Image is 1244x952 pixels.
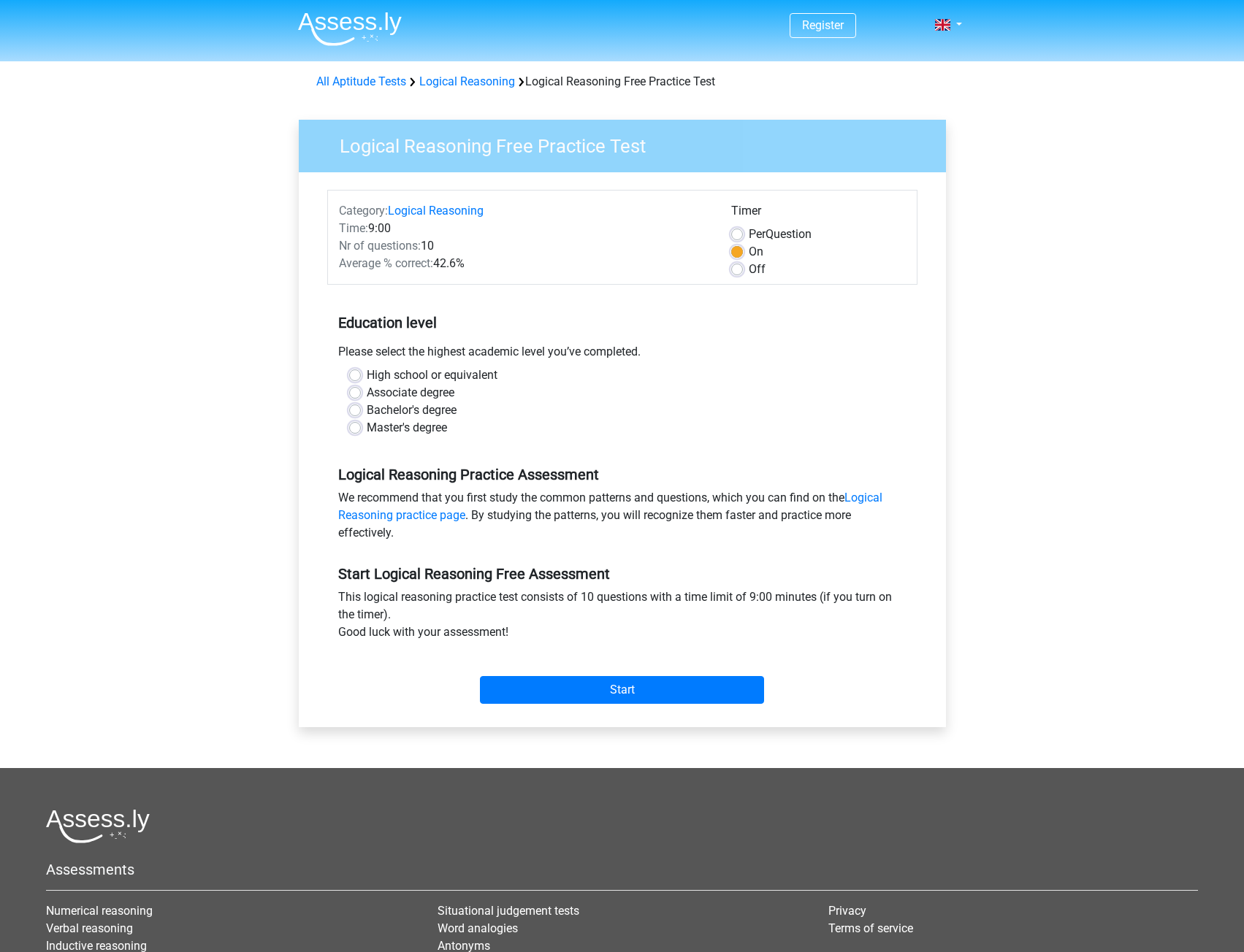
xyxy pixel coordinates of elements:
a: Situational judgement tests [438,904,579,918]
div: Please select the highest academic level you’ve completed. [327,343,917,366]
h3: Logical Reasoning Free Practice Test [322,129,935,158]
label: Associate degree [367,384,454,402]
img: Assessly logo [46,809,150,843]
span: Per [749,227,766,241]
a: Numerical reasoning [46,904,153,918]
div: Logical Reasoning Free Practice Test [310,73,934,91]
label: On [749,243,763,261]
div: Timer [731,202,906,226]
a: Logical Reasoning [388,204,484,218]
div: We recommend that you first study the common patterns and questions, which you can find on the . ... [327,489,917,548]
img: Assessly [298,12,402,46]
a: Register [802,18,844,32]
label: High school or equivalent [367,366,497,384]
span: Time: [339,221,368,235]
span: Category: [339,204,388,218]
h5: Assessments [46,861,1198,878]
a: All Aptitude Tests [316,74,406,88]
a: Word analogies [438,921,518,935]
h5: Start Logical Reasoning Free Assessment [338,565,907,583]
span: Average % correct: [339,256,433,270]
div: 42.6% [328,255,720,272]
label: Bachelor's degree [367,402,457,419]
a: Terms of service [828,921,913,935]
h5: Logical Reasoning Practice Assessment [338,466,907,483]
h5: Education level [338,308,907,337]
label: Off [749,261,766,278]
span: Nr of questions: [339,239,421,253]
a: Privacy [828,904,866,918]
div: 9:00 [328,220,720,237]
label: Master's degree [367,419,447,437]
div: 10 [328,237,720,255]
a: Verbal reasoning [46,921,133,935]
a: Logical Reasoning [419,74,515,88]
input: Start [480,676,764,704]
div: This logical reasoning practice test consists of 10 questions with a time limit of 9:00 minutes (... [327,588,917,647]
label: Question [749,226,812,243]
